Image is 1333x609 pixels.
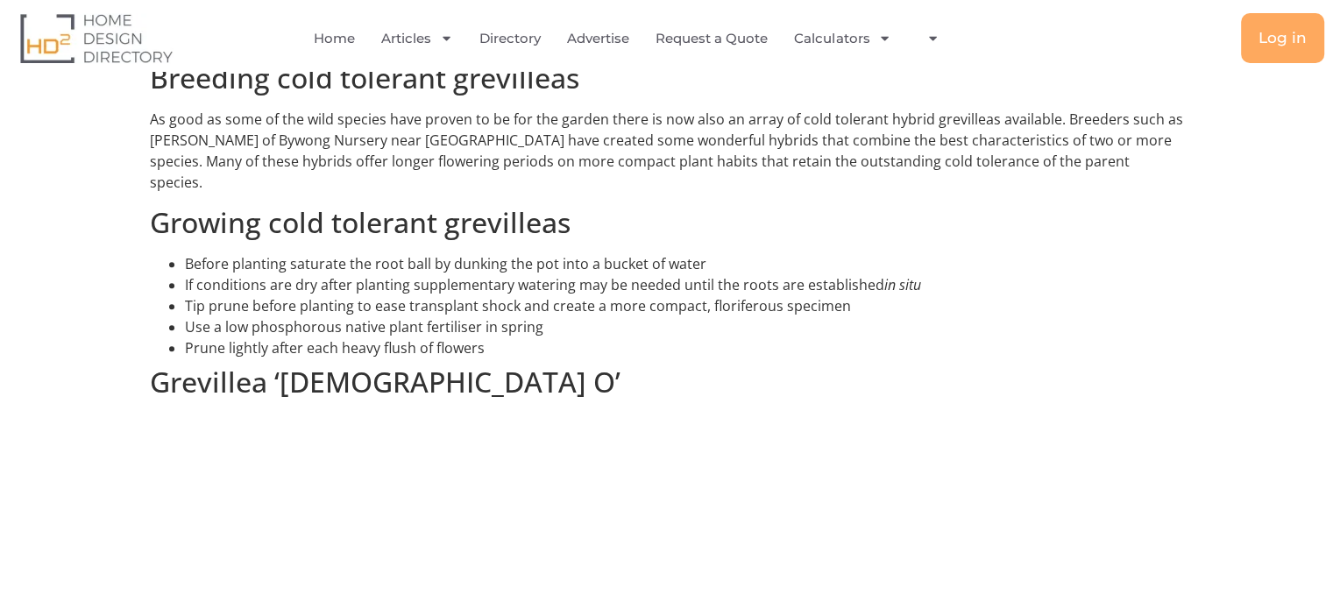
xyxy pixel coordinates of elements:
a: Request a Quote [656,18,768,59]
li: If conditions are dry after planting supplementary watering may be needed until the roots are est... [185,274,1184,295]
li: Before planting saturate the root ball by dunking the pot into a bucket of water [185,253,1184,274]
a: Advertise [567,18,629,59]
nav: Menu [272,18,995,59]
a: Directory [479,18,541,59]
a: Calculators [794,18,891,59]
h2: Grevillea ‘[DEMOGRAPHIC_DATA] O’ [150,365,1184,399]
p: As good as some of the wild species have proven to be for the garden there is now also an array o... [150,109,1184,193]
span: Log in [1259,31,1307,46]
em: in situ [884,275,921,294]
a: Articles [381,18,453,59]
li: Tip prune before planting to ease transplant shock and create a more compact, floriferous specimen [185,295,1184,316]
li: Prune lightly after each heavy flush of flowers [185,337,1184,358]
a: Home [314,18,355,59]
h2: Breeding cold tolerant grevilleas [150,61,1184,95]
h2: Growing cold tolerant grevilleas [150,206,1184,239]
a: Log in [1241,13,1324,63]
li: Use a low phosphorous native plant fertiliser in spring [185,316,1184,337]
